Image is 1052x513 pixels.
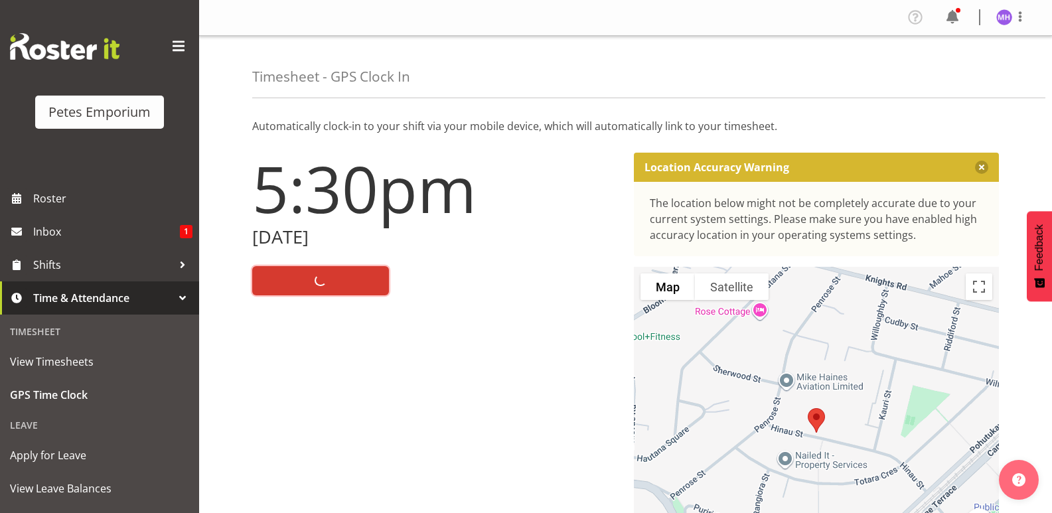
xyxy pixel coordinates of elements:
a: Apply for Leave [3,439,196,472]
div: The location below might not be completely accurate due to your current system settings. Please m... [650,195,984,243]
button: Feedback - Show survey [1027,211,1052,301]
button: Toggle fullscreen view [966,273,992,300]
h4: Timesheet - GPS Clock In [252,69,410,84]
a: GPS Time Clock [3,378,196,411]
span: GPS Time Clock [10,385,189,405]
button: Show street map [640,273,695,300]
a: View Timesheets [3,345,196,378]
h1: 5:30pm [252,153,618,224]
div: Timesheet [3,318,196,345]
h2: [DATE] [252,227,618,248]
button: Show satellite imagery [695,273,769,300]
span: 1 [180,225,192,238]
span: Roster [33,188,192,208]
a: View Leave Balances [3,472,196,505]
p: Automatically clock-in to your shift via your mobile device, which will automatically link to you... [252,118,999,134]
span: Time & Attendance [33,288,173,308]
img: mackenzie-halford4471.jpg [996,9,1012,25]
div: Petes Emporium [48,102,151,122]
span: View Leave Balances [10,478,189,498]
span: View Timesheets [10,352,189,372]
span: Shifts [33,255,173,275]
div: Leave [3,411,196,439]
p: Location Accuracy Warning [644,161,789,174]
span: Inbox [33,222,180,242]
img: Rosterit website logo [10,33,119,60]
button: Close message [975,161,988,174]
span: Feedback [1033,224,1045,271]
span: Apply for Leave [10,445,189,465]
img: help-xxl-2.png [1012,473,1025,486]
